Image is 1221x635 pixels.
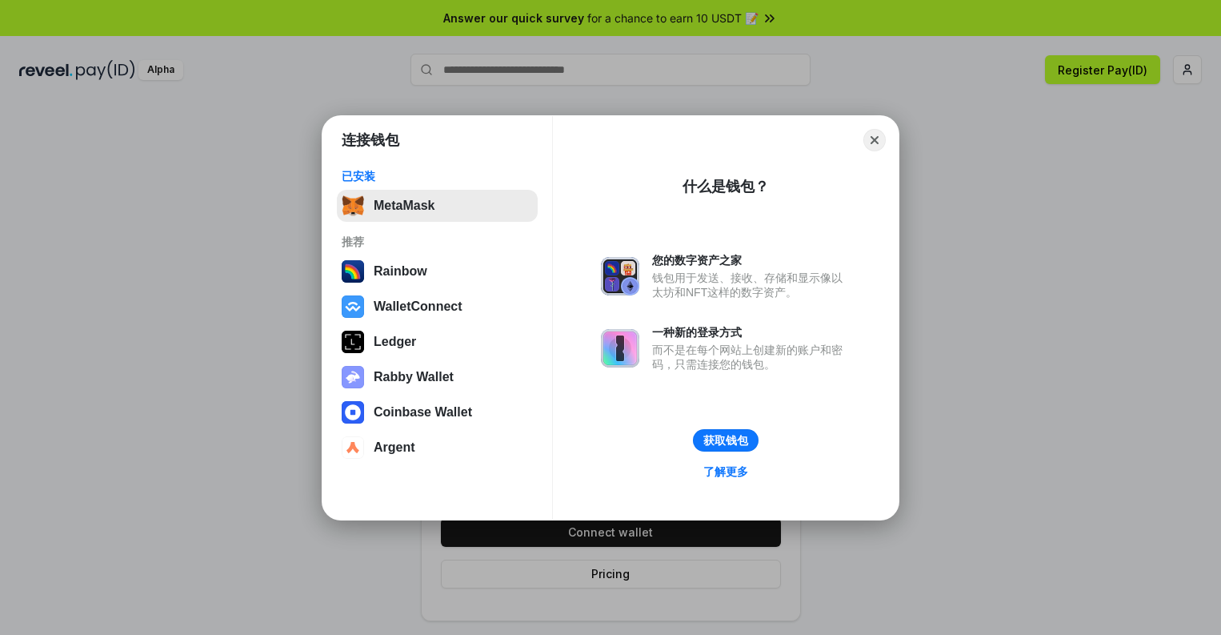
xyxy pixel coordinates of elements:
img: svg+xml,%3Csvg%20width%3D%2228%22%20height%3D%2228%22%20viewBox%3D%220%200%2028%2028%22%20fill%3D... [342,295,364,318]
button: Ledger [337,326,538,358]
button: Coinbase Wallet [337,396,538,428]
div: MetaMask [374,199,434,213]
img: svg+xml,%3Csvg%20width%3D%22120%22%20height%3D%22120%22%20viewBox%3D%220%200%20120%20120%22%20fil... [342,260,364,283]
div: WalletConnect [374,299,462,314]
div: 什么是钱包？ [683,177,769,196]
img: svg+xml,%3Csvg%20width%3D%2228%22%20height%3D%2228%22%20viewBox%3D%220%200%2028%2028%22%20fill%3D... [342,436,364,459]
button: MetaMask [337,190,538,222]
button: Rabby Wallet [337,361,538,393]
button: Rainbow [337,255,538,287]
img: svg+xml,%3Csvg%20xmlns%3D%22http%3A%2F%2Fwww.w3.org%2F2000%2Fsvg%22%20fill%3D%22none%22%20viewBox... [601,329,639,368]
button: 获取钱包 [693,429,759,452]
img: svg+xml,%3Csvg%20xmlns%3D%22http%3A%2F%2Fwww.w3.org%2F2000%2Fsvg%22%20fill%3D%22none%22%20viewBox... [342,366,364,388]
div: Rainbow [374,264,427,279]
div: Rabby Wallet [374,370,454,384]
div: 而不是在每个网站上创建新的账户和密码，只需连接您的钱包。 [652,343,851,372]
div: 已安装 [342,169,533,183]
div: Argent [374,440,415,455]
button: Close [863,129,886,151]
div: 获取钱包 [703,433,748,448]
img: svg+xml,%3Csvg%20xmlns%3D%22http%3A%2F%2Fwww.w3.org%2F2000%2Fsvg%22%20fill%3D%22none%22%20viewBox... [601,257,639,295]
div: 了解更多 [703,464,748,479]
div: 您的数字资产之家 [652,253,851,267]
img: svg+xml,%3Csvg%20width%3D%2228%22%20height%3D%2228%22%20viewBox%3D%220%200%2028%2028%22%20fill%3D... [342,401,364,424]
div: 推荐 [342,235,533,249]
img: svg+xml,%3Csvg%20xmlns%3D%22http%3A%2F%2Fwww.w3.org%2F2000%2Fsvg%22%20width%3D%2228%22%20height%3... [342,331,364,353]
img: svg+xml,%3Csvg%20fill%3D%22none%22%20height%3D%2233%22%20viewBox%3D%220%200%2035%2033%22%20width%... [342,195,364,217]
div: 钱包用于发送、接收、存储和显示像以太坊和NFT这样的数字资产。 [652,271,851,299]
button: Argent [337,432,538,464]
button: WalletConnect [337,291,538,323]
a: 了解更多 [694,461,758,482]
div: Coinbase Wallet [374,405,472,420]
h1: 连接钱包 [342,131,399,150]
div: 一种新的登录方式 [652,325,851,340]
div: Ledger [374,335,416,349]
